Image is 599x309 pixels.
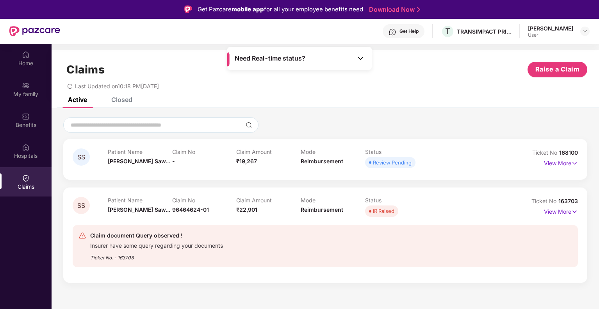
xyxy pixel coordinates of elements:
div: TRANSIMPACT PRIVATE LIMITED [457,28,512,35]
p: Patient Name [108,197,172,204]
img: Logo [184,5,192,13]
span: SS [77,202,85,209]
span: ₹22,901 [236,206,257,213]
p: View More [544,157,578,168]
img: svg+xml;base64,PHN2ZyBpZD0iU2VhcmNoLTMyeDMyIiB4bWxucz0iaHR0cDovL3d3dy53My5vcmcvMjAwMC9zdmciIHdpZH... [246,122,252,128]
p: Patient Name [108,148,172,155]
div: IR Raised [373,207,394,215]
div: Review Pending [373,159,412,166]
span: [PERSON_NAME] Saw... [108,158,170,164]
div: Closed [111,96,132,104]
img: svg+xml;base64,PHN2ZyB4bWxucz0iaHR0cDovL3d3dy53My5vcmcvMjAwMC9zdmciIHdpZHRoPSIxNyIgaGVpZ2h0PSIxNy... [571,207,578,216]
img: svg+xml;base64,PHN2ZyB4bWxucz0iaHR0cDovL3d3dy53My5vcmcvMjAwMC9zdmciIHdpZHRoPSIxNyIgaGVpZ2h0PSIxNy... [571,159,578,168]
img: New Pazcare Logo [9,26,60,36]
div: Insurer have some query regarding your documents [90,240,223,249]
span: ₹19,267 [236,158,257,164]
img: Stroke [417,5,420,14]
span: Ticket No [531,198,558,204]
h1: Claims [66,63,105,76]
img: Toggle Icon [357,54,364,62]
div: User [528,32,573,38]
span: 96464624-01 [172,206,209,213]
img: svg+xml;base64,PHN2ZyB4bWxucz0iaHR0cDovL3d3dy53My5vcmcvMjAwMC9zdmciIHdpZHRoPSIyNCIgaGVpZ2h0PSIyNC... [78,232,86,239]
p: View More [544,205,578,216]
img: svg+xml;base64,PHN2ZyBpZD0iSGVscC0zMngzMiIgeG1sbnM9Imh0dHA6Ly93d3cudzMub3JnLzIwMDAvc3ZnIiB3aWR0aD... [389,28,396,36]
span: T [445,27,450,36]
span: 168100 [559,149,578,156]
span: Need Real-time status? [235,54,305,63]
p: Claim Amount [236,148,301,155]
div: Get Help [399,28,419,34]
p: Mode [301,197,365,204]
span: - [172,158,175,164]
div: Ticket No. - 163703 [90,249,223,261]
span: Reimbursement [301,206,343,213]
img: svg+xml;base64,PHN2ZyBpZD0iRHJvcGRvd24tMzJ4MzIiIHhtbG5zPSJodHRwOi8vd3d3LnczLm9yZy8yMDAwL3N2ZyIgd2... [582,28,588,34]
div: [PERSON_NAME] [528,25,573,32]
img: svg+xml;base64,PHN2ZyBpZD0iSG9tZSIgeG1sbnM9Imh0dHA6Ly93d3cudzMub3JnLzIwMDAvc3ZnIiB3aWR0aD0iMjAiIG... [22,51,30,59]
p: Claim No [172,148,237,155]
a: Download Now [369,5,418,14]
span: Reimbursement [301,158,343,164]
span: Last Updated on 10:18 PM[DATE] [75,83,159,89]
span: redo [67,83,73,89]
p: Mode [301,148,365,155]
img: svg+xml;base64,PHN2ZyBpZD0iQ2xhaW0iIHhtbG5zPSJodHRwOi8vd3d3LnczLm9yZy8yMDAwL3N2ZyIgd2lkdGg9IjIwIi... [22,174,30,182]
p: Status [365,197,430,204]
div: Get Pazcare for all your employee benefits need [198,5,363,14]
div: Claim document Query observed ! [90,231,223,240]
span: Raise a Claim [535,64,580,74]
img: svg+xml;base64,PHN2ZyBpZD0iQmVuZWZpdHMiIHhtbG5zPSJodHRwOi8vd3d3LnczLm9yZy8yMDAwL3N2ZyIgd2lkdGg9Ij... [22,113,30,120]
span: 163703 [558,198,578,204]
span: SS [77,154,85,161]
span: [PERSON_NAME] Saw... [108,206,170,213]
img: svg+xml;base64,PHN2ZyB3aWR0aD0iMjAiIGhlaWdodD0iMjAiIHZpZXdCb3g9IjAgMCAyMCAyMCIgZmlsbD0ibm9uZSIgeG... [22,82,30,89]
img: svg+xml;base64,PHN2ZyBpZD0iSG9zcGl0YWxzIiB4bWxucz0iaHR0cDovL3d3dy53My5vcmcvMjAwMC9zdmciIHdpZHRoPS... [22,143,30,151]
p: Claim No [172,197,237,204]
p: Status [365,148,430,155]
p: Claim Amount [236,197,301,204]
strong: mobile app [232,5,264,13]
div: Active [68,96,87,104]
span: Ticket No [532,149,559,156]
button: Raise a Claim [528,62,587,77]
